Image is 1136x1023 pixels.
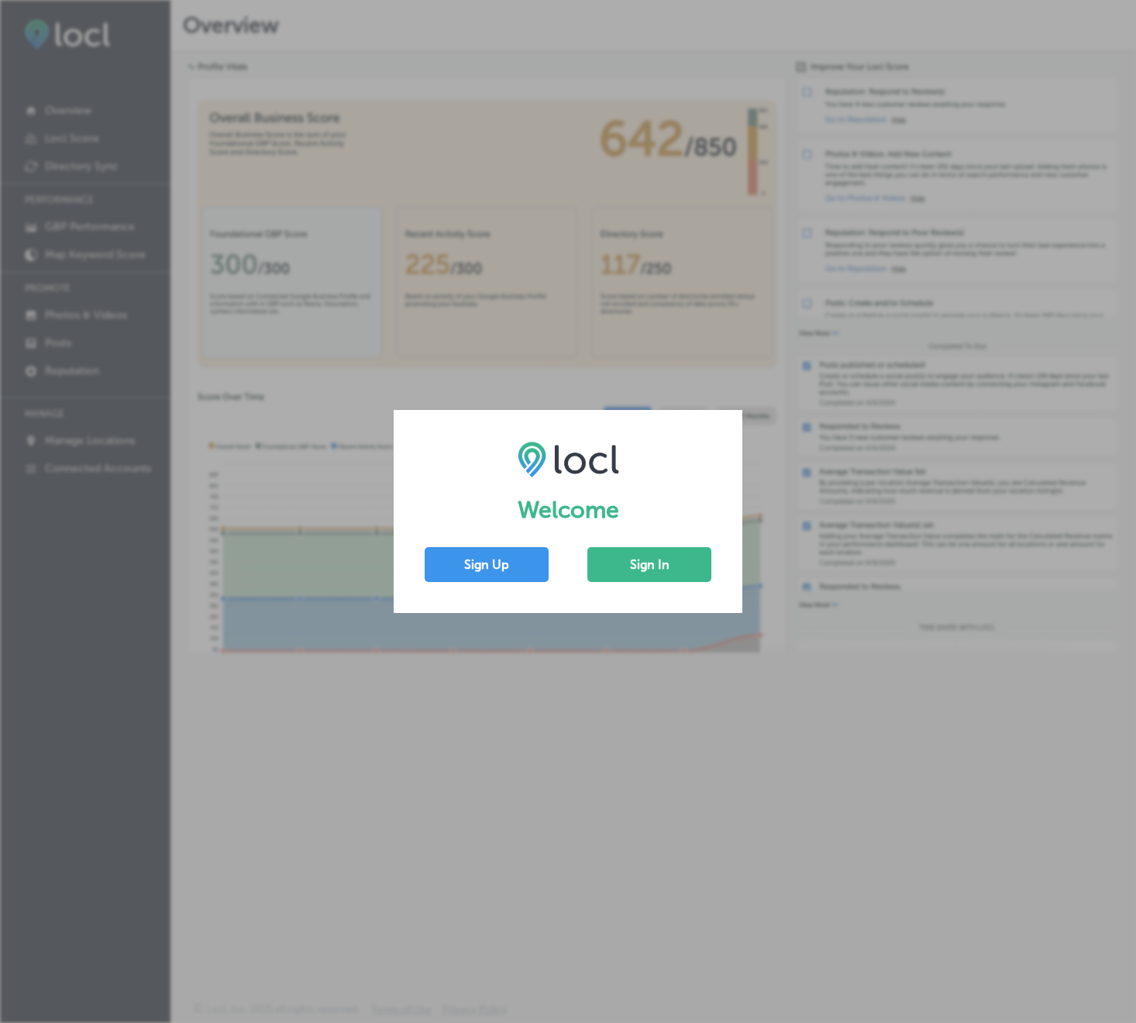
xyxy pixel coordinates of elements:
[425,496,711,524] h1: Welcome
[518,441,619,477] img: LOCL logo
[587,547,711,582] button: Sign In
[425,547,549,582] button: Sign Up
